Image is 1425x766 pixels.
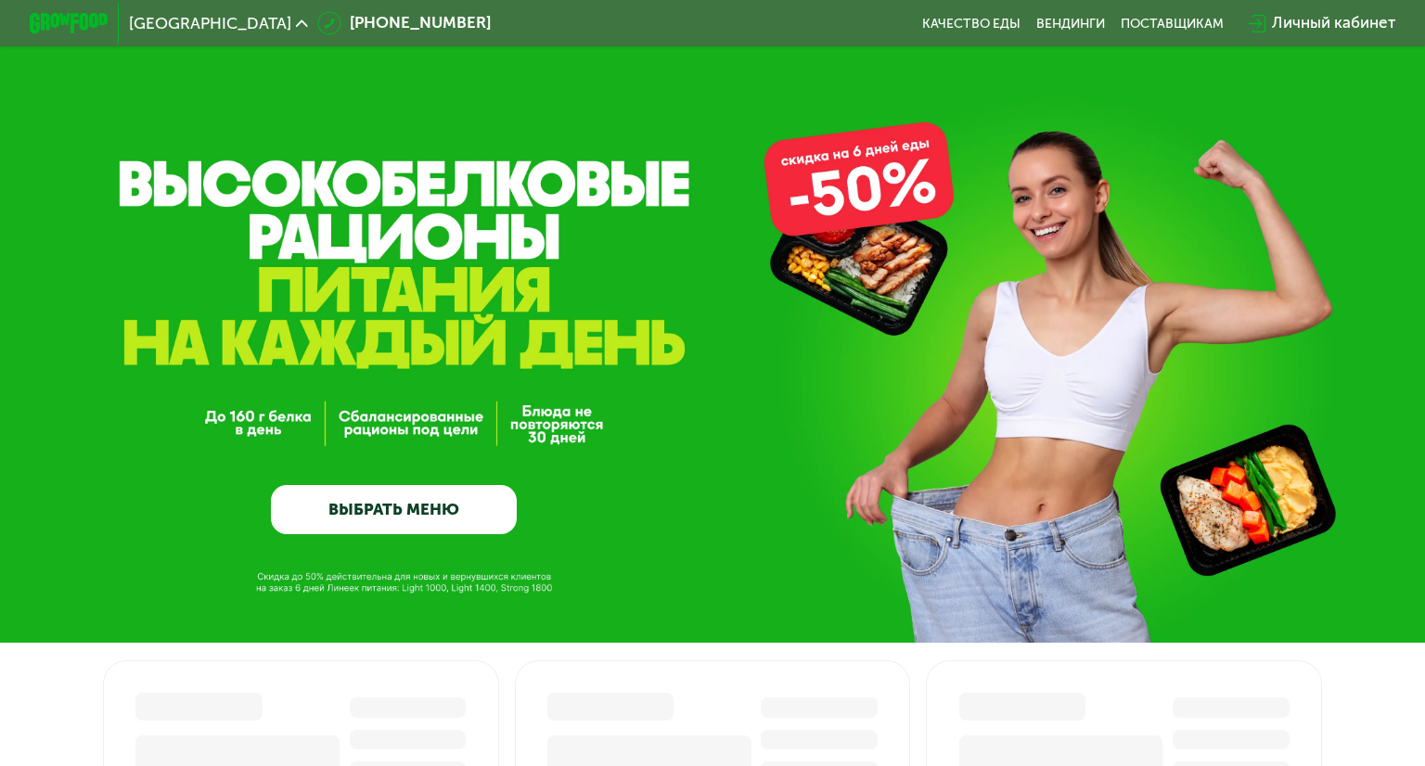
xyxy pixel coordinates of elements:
a: Вендинги [1036,16,1105,32]
div: Личный кабинет [1272,11,1395,35]
div: поставщикам [1121,16,1224,32]
a: [PHONE_NUMBER] [317,11,490,35]
span: [GEOGRAPHIC_DATA] [129,16,291,32]
a: ВЫБРАТЬ МЕНЮ [271,485,518,534]
a: Качество еды [922,16,1021,32]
